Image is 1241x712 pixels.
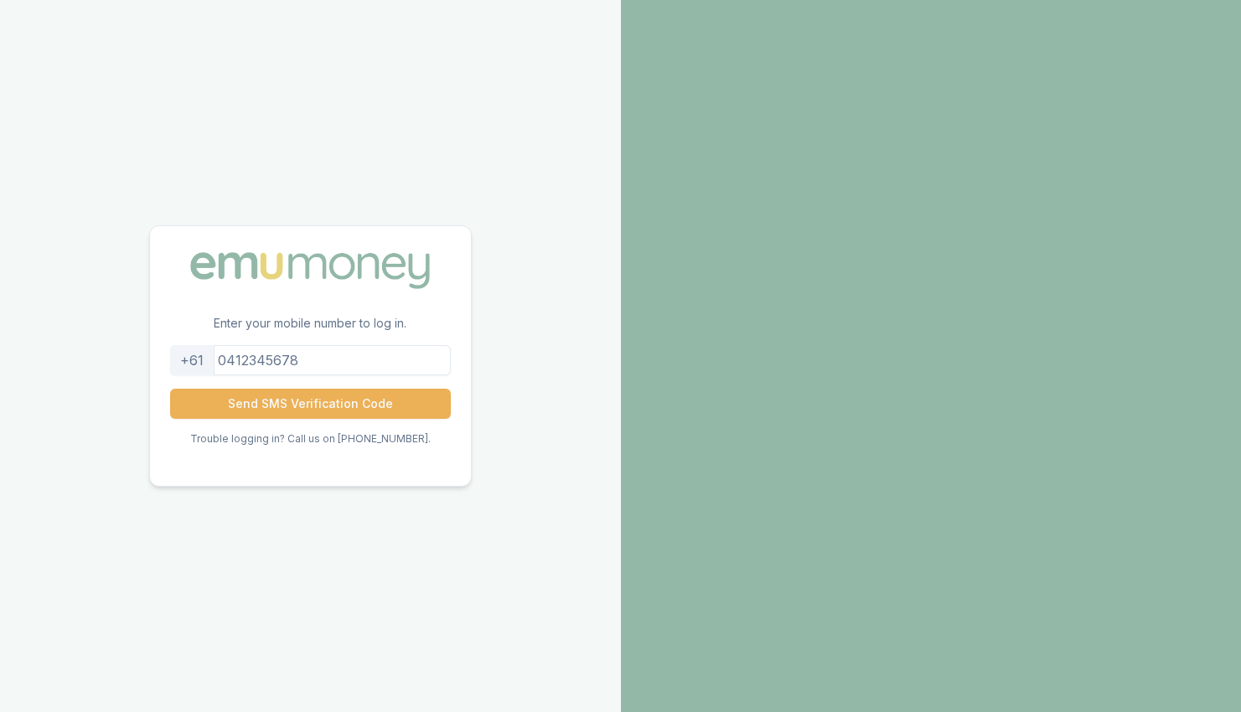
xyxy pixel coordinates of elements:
[170,345,215,375] div: +61
[170,345,451,375] input: 0412345678
[184,246,436,295] img: Emu Money
[170,389,451,419] button: Send SMS Verification Code
[190,432,431,446] p: Trouble logging in? Call us on [PHONE_NUMBER].
[150,315,471,345] p: Enter your mobile number to log in.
